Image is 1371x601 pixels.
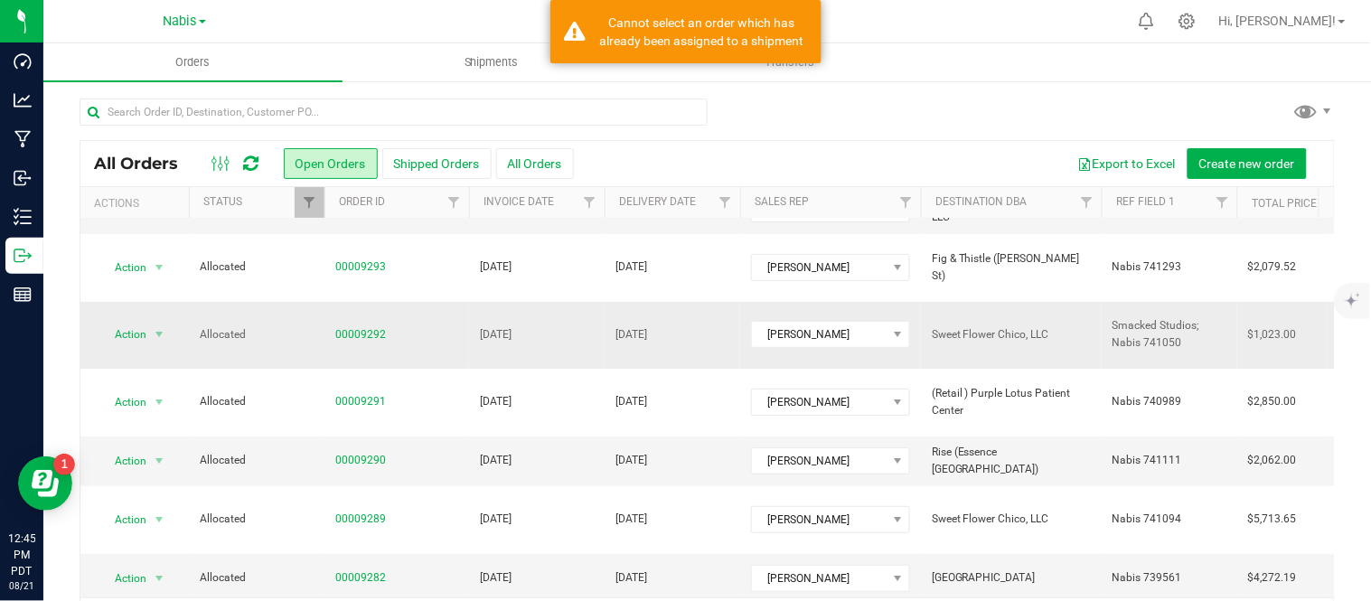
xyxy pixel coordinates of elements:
span: Nabis 741111 [1113,452,1182,469]
span: $2,062.00 [1248,452,1297,469]
a: Filter [575,187,605,218]
a: 00009289 [335,511,386,528]
span: Action [99,507,147,532]
span: [DATE] [480,452,512,469]
a: Invoice Date [484,195,554,208]
inline-svg: Inbound [14,169,32,187]
span: [PERSON_NAME] [752,507,887,532]
span: select [148,322,171,347]
inline-svg: Dashboard [14,52,32,70]
a: 00009282 [335,569,386,587]
div: Cannot select an order which has already been assigned to a shipment [596,14,808,50]
p: 08/21 [8,579,35,593]
span: Action [99,448,147,474]
span: $5,713.65 [1248,511,1297,528]
span: [DATE] [480,326,512,343]
span: [DATE] [480,393,512,410]
span: Create new order [1199,156,1295,171]
span: Allocated [200,569,314,587]
a: Status [203,195,242,208]
span: [PERSON_NAME] [752,390,887,415]
span: Nabis 740989 [1113,393,1182,410]
span: select [148,448,171,474]
a: Destination DBA [935,195,1027,208]
a: 00009292 [335,326,386,343]
span: [DATE] [615,393,647,410]
button: Create new order [1188,148,1307,179]
a: Filter [1207,187,1237,218]
span: Fig & Thistle ([PERSON_NAME] St) [932,250,1091,285]
a: Total Price [1252,197,1317,210]
span: [DATE] [480,258,512,276]
span: $2,850.00 [1248,393,1297,410]
span: $2,079.52 [1248,258,1297,276]
div: Manage settings [1176,13,1198,30]
a: Filter [439,187,469,218]
span: [PERSON_NAME] [752,566,887,591]
button: Export to Excel [1066,148,1188,179]
span: [DATE] [615,258,647,276]
span: Nabis 741293 [1113,258,1182,276]
span: $4,272.19 [1248,569,1297,587]
span: [PERSON_NAME] [752,255,887,280]
span: Allocated [200,511,314,528]
span: All Orders [94,154,196,174]
span: Allocated [200,393,314,410]
a: Sales Rep [755,195,809,208]
inline-svg: Inventory [14,208,32,226]
button: Open Orders [284,148,378,179]
span: Action [99,255,147,280]
span: Allocated [200,326,314,343]
a: 00009291 [335,393,386,410]
span: [GEOGRAPHIC_DATA] [932,569,1091,587]
span: Allocated [200,258,314,276]
a: Shipments [343,43,642,81]
p: 12:45 PM PDT [8,531,35,579]
span: [DATE] [615,511,647,528]
span: Sweet Flower Chico, LLC [932,511,1091,528]
span: [PERSON_NAME] [752,448,887,474]
a: 00009290 [335,452,386,469]
input: Search Order ID, Destination, Customer PO... [80,99,708,126]
span: select [148,566,171,591]
a: Ref Field 1 [1116,195,1175,208]
button: All Orders [496,148,574,179]
a: Filter [710,187,740,218]
span: Action [99,390,147,415]
span: $1,023.00 [1248,326,1297,343]
span: [PERSON_NAME] [752,322,887,347]
span: Shipments [440,54,543,70]
a: 00009293 [335,258,386,276]
span: [DATE] [480,569,512,587]
iframe: Resource center [18,456,72,511]
span: (Retail ) Purple Lotus Patient Center [932,385,1091,419]
span: Nabis 741094 [1113,511,1182,528]
span: select [148,255,171,280]
span: Orders [151,54,234,70]
div: Actions [94,197,182,210]
span: Rise (Essence [GEOGRAPHIC_DATA]) [932,444,1091,478]
a: Order ID [339,195,385,208]
span: Action [99,322,147,347]
span: [DATE] [615,452,647,469]
a: Filter [1072,187,1102,218]
a: Orders [43,43,343,81]
span: Smacked Studios; Nabis 741050 [1113,317,1226,352]
a: Delivery Date [619,195,696,208]
span: Action [99,566,147,591]
span: [DATE] [615,569,647,587]
span: [DATE] [480,511,512,528]
inline-svg: Analytics [14,91,32,109]
inline-svg: Outbound [14,247,32,265]
inline-svg: Reports [14,286,32,304]
inline-svg: Manufacturing [14,130,32,148]
iframe: Resource center unread badge [53,454,75,475]
span: [DATE] [615,326,647,343]
span: Nabis 739561 [1113,569,1182,587]
span: select [148,507,171,532]
a: Filter [891,187,921,218]
span: Allocated [200,452,314,469]
span: Hi, [PERSON_NAME]! [1219,14,1337,28]
button: Shipped Orders [382,148,492,179]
